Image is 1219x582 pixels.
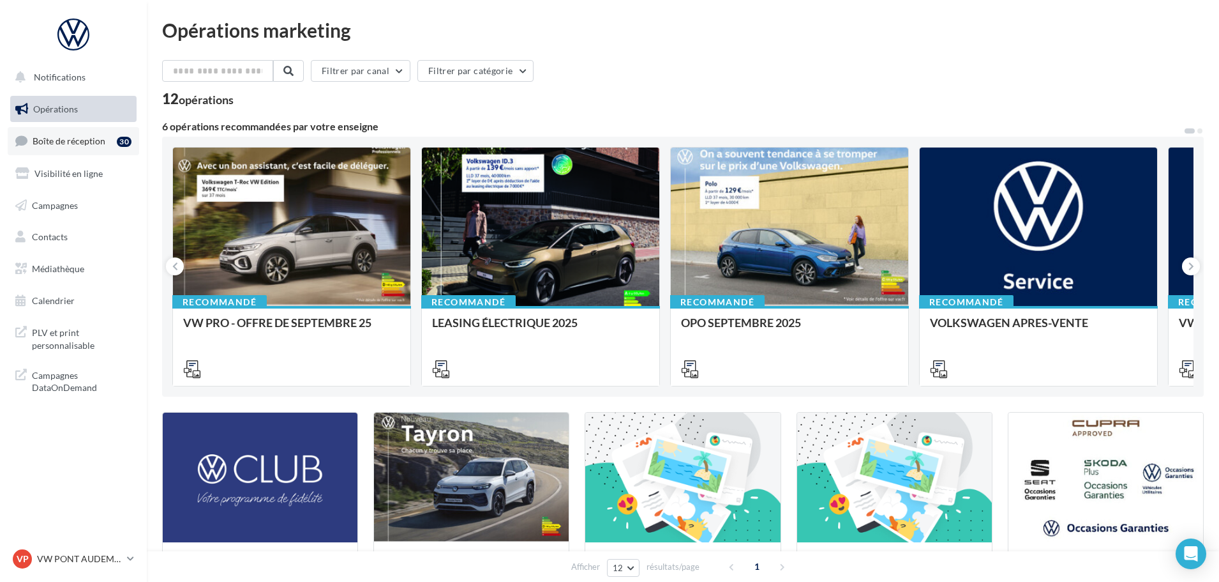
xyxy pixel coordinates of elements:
div: 6 opérations recommandées par votre enseigne [162,121,1183,132]
div: Open Intercom Messenger [1176,539,1206,569]
a: VP VW PONT AUDEMER [10,547,137,571]
div: Opérations marketing [162,20,1204,40]
div: OPO SEPTEMBRE 2025 [681,316,898,342]
button: Filtrer par catégorie [417,60,534,82]
div: Recommandé [172,295,267,309]
span: Boîte de réception [33,135,105,146]
span: Visibilité en ligne [34,168,103,179]
div: 12 [162,92,234,106]
span: résultats/page [647,561,699,573]
span: 1 [747,556,767,577]
div: LEASING ÉLECTRIQUE 2025 [432,316,649,342]
span: Campagnes [32,199,78,210]
a: Campagnes [8,192,139,219]
a: Visibilité en ligne [8,160,139,187]
p: VW PONT AUDEMER [37,553,122,565]
span: Campagnes DataOnDemand [32,367,131,394]
span: 12 [613,563,624,573]
a: Contacts [8,224,139,250]
button: Notifications [8,64,134,91]
a: Boîte de réception30 [8,127,139,155]
span: VP [17,553,29,565]
span: Contacts [32,231,68,242]
a: Campagnes DataOnDemand [8,362,139,399]
button: Filtrer par canal [311,60,410,82]
div: VOLKSWAGEN APRES-VENTE [930,316,1147,342]
a: Opérations [8,96,139,123]
a: Calendrier [8,287,139,314]
div: Recommandé [421,295,516,309]
span: Afficher [571,561,600,573]
div: Recommandé [670,295,765,309]
span: Opérations [33,103,78,114]
span: Calendrier [32,295,75,306]
span: PLV et print personnalisable [32,324,131,351]
span: Notifications [34,72,86,82]
div: opérations [179,94,234,105]
a: PLV et print personnalisable [8,319,139,356]
div: VW PRO - OFFRE DE SEPTEMBRE 25 [183,316,400,342]
a: Médiathèque [8,256,139,282]
span: Médiathèque [32,263,84,274]
button: 12 [607,559,639,577]
div: Recommandé [919,295,1013,309]
div: 30 [117,137,131,147]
